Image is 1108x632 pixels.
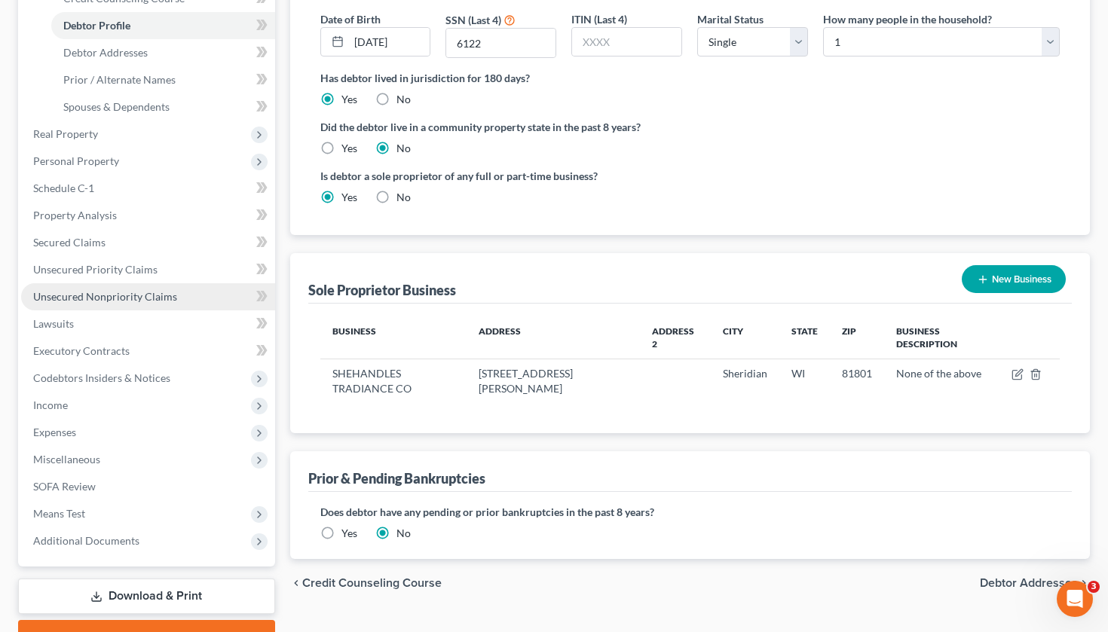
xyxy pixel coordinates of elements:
[63,46,148,59] span: Debtor Addresses
[33,263,158,276] span: Unsecured Priority Claims
[396,141,411,156] label: No
[21,202,275,229] a: Property Analysis
[467,316,640,359] th: Address
[290,577,442,589] button: chevron_left Credit Counseling Course
[33,127,98,140] span: Real Property
[18,579,275,614] a: Download & Print
[830,316,884,359] th: Zip
[1078,577,1090,589] i: chevron_right
[467,359,640,403] td: [STREET_ADDRESS][PERSON_NAME]
[33,154,119,167] span: Personal Property
[884,316,999,359] th: Business Description
[308,469,485,487] div: Prior & Pending Bankruptcies
[572,28,681,56] input: XXXX
[51,66,275,93] a: Prior / Alternate Names
[33,317,74,330] span: Lawsuits
[63,73,176,86] span: Prior / Alternate Names
[33,182,94,194] span: Schedule C-1
[320,168,683,184] label: Is debtor a sole proprietor of any full or part-time business?
[21,310,275,337] a: Lawsuits
[33,209,117,221] span: Property Analysis
[1057,581,1093,617] iframe: Intercom live chat
[1088,581,1100,593] span: 3
[290,577,302,589] i: chevron_left
[308,281,456,299] div: Sole Proprietor Business
[396,190,411,205] label: No
[51,39,275,66] a: Debtor Addresses
[63,19,130,32] span: Debtor Profile
[980,577,1090,589] button: Debtor Addresses chevron_right
[830,359,884,403] td: 81801
[21,337,275,365] a: Executory Contracts
[33,480,96,493] span: SOFA Review
[51,12,275,39] a: Debtor Profile
[396,526,411,541] label: No
[320,11,381,27] label: Date of Birth
[341,526,357,541] label: Yes
[980,577,1078,589] span: Debtor Addresses
[33,398,68,411] span: Income
[341,190,357,205] label: Yes
[63,100,170,113] span: Spouses & Dependents
[33,507,85,520] span: Means Test
[21,229,275,256] a: Secured Claims
[320,359,467,403] td: SHEHANDLES TRADIANCE CO
[445,12,501,28] label: SSN (Last 4)
[823,11,992,27] label: How many people in the household?
[33,453,100,466] span: Miscellaneous
[21,256,275,283] a: Unsecured Priority Claims
[33,344,130,357] span: Executory Contracts
[320,504,1061,520] label: Does debtor have any pending or prior bankruptcies in the past 8 years?
[21,175,275,202] a: Schedule C-1
[51,93,275,121] a: Spouses & Dependents
[21,473,275,500] a: SOFA Review
[446,29,556,57] input: XXXX
[697,11,764,27] label: Marital Status
[779,359,830,403] td: WI
[396,92,411,107] label: No
[320,70,1061,86] label: Has debtor lived in jurisdiction for 180 days?
[21,283,275,310] a: Unsecured Nonpriority Claims
[640,316,711,359] th: Address 2
[302,577,442,589] span: Credit Counseling Course
[33,534,139,547] span: Additional Documents
[33,371,170,384] span: Codebtors Insiders & Notices
[33,290,177,303] span: Unsecured Nonpriority Claims
[962,265,1066,293] button: New Business
[711,359,779,403] td: Sheridian
[779,316,830,359] th: State
[571,11,627,27] label: ITIN (Last 4)
[349,28,430,56] input: MM/DD/YYYY
[884,359,999,403] td: None of the above
[320,316,467,359] th: Business
[341,92,357,107] label: Yes
[33,236,106,249] span: Secured Claims
[711,316,779,359] th: City
[320,119,1061,135] label: Did the debtor live in a community property state in the past 8 years?
[341,141,357,156] label: Yes
[33,426,76,438] span: Expenses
